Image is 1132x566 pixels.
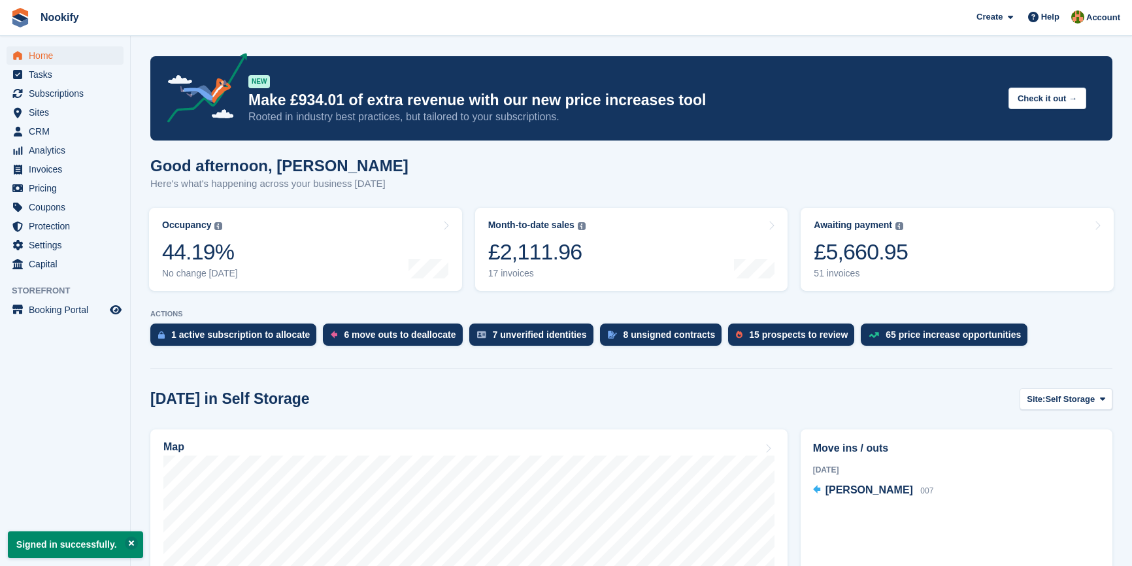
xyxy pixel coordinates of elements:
[749,329,848,340] div: 15 prospects to review
[801,208,1114,291] a: Awaiting payment £5,660.95 51 invoices
[323,324,469,352] a: 6 move outs to deallocate
[7,255,124,273] a: menu
[331,331,337,339] img: move_outs_to_deallocate_icon-f764333ba52eb49d3ac5e1228854f67142a1ed5810a6f6cc68b1a99e826820c5.svg
[29,301,107,319] span: Booking Portal
[7,160,124,178] a: menu
[488,239,586,265] div: £2,111.96
[1045,393,1095,406] span: Self Storage
[1086,11,1120,24] span: Account
[248,91,998,110] p: Make £934.01 of extra revenue with our new price increases tool
[7,179,124,197] a: menu
[29,65,107,84] span: Tasks
[29,84,107,103] span: Subscriptions
[861,324,1034,352] a: 65 price increase opportunities
[488,220,574,231] div: Month-to-date sales
[163,441,184,453] h2: Map
[578,222,586,230] img: icon-info-grey-7440780725fd019a000dd9b08b2336e03edf1995a4989e88bcd33f0948082b44.svg
[1008,88,1086,109] button: Check it out →
[7,301,124,319] a: menu
[248,110,998,124] p: Rooted in industry best practices, but tailored to your subscriptions.
[150,176,408,191] p: Here's what's happening across your business [DATE]
[29,255,107,273] span: Capital
[813,441,1100,456] h2: Move ins / outs
[150,390,310,408] h2: [DATE] in Self Storage
[162,239,238,265] div: 44.19%
[7,103,124,122] a: menu
[825,484,913,495] span: [PERSON_NAME]
[624,329,716,340] div: 8 unsigned contracts
[7,141,124,159] a: menu
[7,217,124,235] a: menu
[29,160,107,178] span: Invoices
[248,75,270,88] div: NEW
[493,329,587,340] div: 7 unverified identities
[1027,393,1045,406] span: Site:
[814,268,908,279] div: 51 invoices
[344,329,456,340] div: 6 move outs to deallocate
[895,222,903,230] img: icon-info-grey-7440780725fd019a000dd9b08b2336e03edf1995a4989e88bcd33f0948082b44.svg
[150,157,408,175] h1: Good afternoon, [PERSON_NAME]
[7,122,124,141] a: menu
[162,268,238,279] div: No change [DATE]
[814,239,908,265] div: £5,660.95
[7,84,124,103] a: menu
[469,324,600,352] a: 7 unverified identities
[1020,388,1112,410] button: Site: Self Storage
[7,65,124,84] a: menu
[7,198,124,216] a: menu
[1071,10,1084,24] img: Tim
[29,198,107,216] span: Coupons
[8,531,143,558] p: Signed in successfully.
[813,464,1100,476] div: [DATE]
[162,220,211,231] div: Occupancy
[600,324,729,352] a: 8 unsigned contracts
[29,103,107,122] span: Sites
[920,486,933,495] span: 007
[214,222,222,230] img: icon-info-grey-7440780725fd019a000dd9b08b2336e03edf1995a4989e88bcd33f0948082b44.svg
[736,331,742,339] img: prospect-51fa495bee0391a8d652442698ab0144808aea92771e9ea1ae160a38d050c398.svg
[7,236,124,254] a: menu
[886,329,1021,340] div: 65 price increase opportunities
[813,482,934,499] a: [PERSON_NAME] 007
[7,46,124,65] a: menu
[29,141,107,159] span: Analytics
[150,324,323,352] a: 1 active subscription to allocate
[12,284,130,297] span: Storefront
[29,179,107,197] span: Pricing
[149,208,462,291] a: Occupancy 44.19% No change [DATE]
[1041,10,1059,24] span: Help
[156,53,248,127] img: price-adjustments-announcement-icon-8257ccfd72463d97f412b2fc003d46551f7dbcb40ab6d574587a9cd5c0d94...
[814,220,892,231] div: Awaiting payment
[29,217,107,235] span: Protection
[475,208,788,291] a: Month-to-date sales £2,111.96 17 invoices
[869,332,879,338] img: price_increase_opportunities-93ffe204e8149a01c8c9dc8f82e8f89637d9d84a8eef4429ea346261dce0b2c0.svg
[477,331,486,339] img: verify_identity-adf6edd0f0f0b5bbfe63781bf79b02c33cf7c696d77639b501bdc392416b5a36.svg
[29,236,107,254] span: Settings
[171,329,310,340] div: 1 active subscription to allocate
[108,302,124,318] a: Preview store
[608,331,617,339] img: contract_signature_icon-13c848040528278c33f63329250d36e43548de30e8caae1d1a13099fd9432cc5.svg
[976,10,1003,24] span: Create
[29,122,107,141] span: CRM
[29,46,107,65] span: Home
[488,268,586,279] div: 17 invoices
[150,310,1112,318] p: ACTIONS
[35,7,84,28] a: Nookify
[728,324,861,352] a: 15 prospects to review
[10,8,30,27] img: stora-icon-8386f47178a22dfd0bd8f6a31ec36ba5ce8667c1dd55bd0f319d3a0aa187defe.svg
[158,331,165,339] img: active_subscription_to_allocate_icon-d502201f5373d7db506a760aba3b589e785aa758c864c3986d89f69b8ff3...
